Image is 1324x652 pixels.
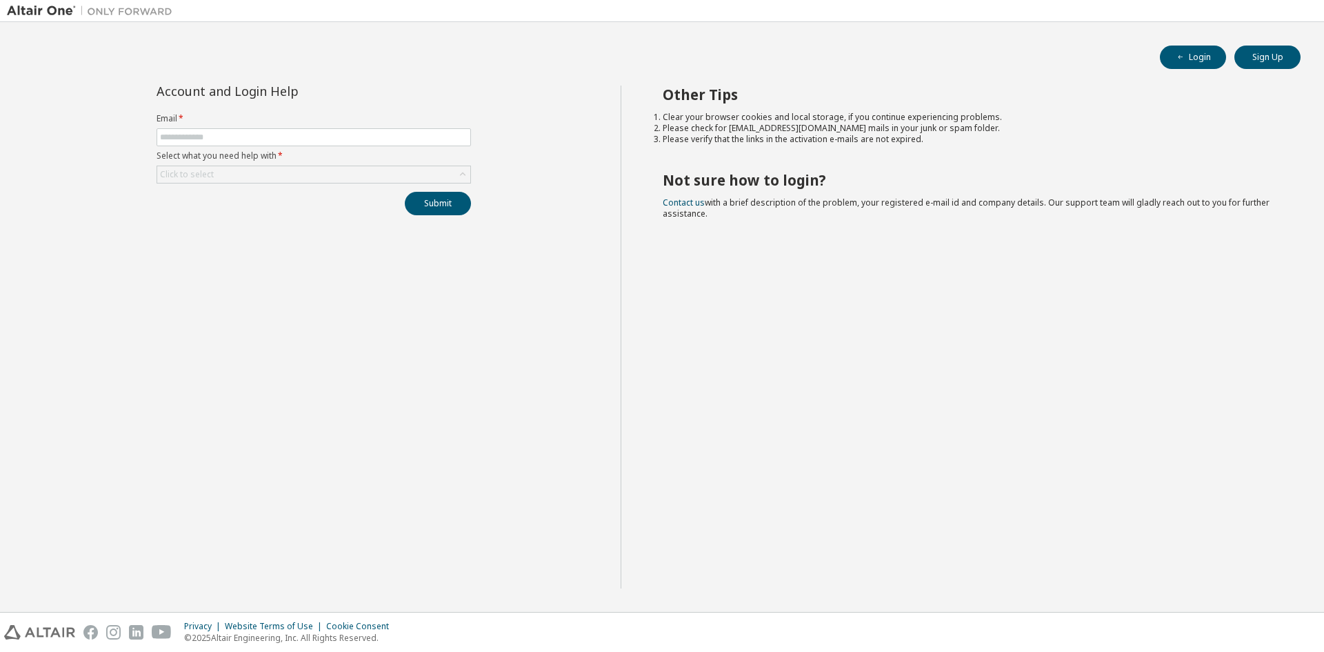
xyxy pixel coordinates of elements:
button: Submit [405,192,471,215]
div: Website Terms of Use [225,621,326,632]
h2: Other Tips [663,86,1276,103]
img: instagram.svg [106,625,121,640]
img: Altair One [7,4,179,18]
button: Login [1160,46,1226,69]
label: Email [157,113,471,124]
img: youtube.svg [152,625,172,640]
li: Please check for [EMAIL_ADDRESS][DOMAIN_NAME] mails in your junk or spam folder. [663,123,1276,134]
li: Please verify that the links in the activation e-mails are not expired. [663,134,1276,145]
h2: Not sure how to login? [663,171,1276,189]
div: Click to select [160,169,214,180]
button: Sign Up [1234,46,1301,69]
li: Clear your browser cookies and local storage, if you continue experiencing problems. [663,112,1276,123]
span: with a brief description of the problem, your registered e-mail id and company details. Our suppo... [663,197,1270,219]
p: © 2025 Altair Engineering, Inc. All Rights Reserved. [184,632,397,644]
label: Select what you need help with [157,150,471,161]
div: Privacy [184,621,225,632]
img: facebook.svg [83,625,98,640]
div: Cookie Consent [326,621,397,632]
div: Click to select [157,166,470,183]
img: altair_logo.svg [4,625,75,640]
img: linkedin.svg [129,625,143,640]
div: Account and Login Help [157,86,408,97]
a: Contact us [663,197,705,208]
